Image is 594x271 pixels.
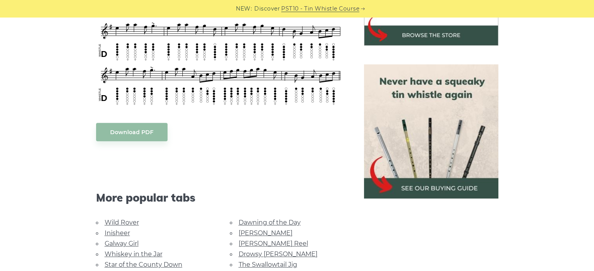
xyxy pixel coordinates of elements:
a: Dawning of the Day [239,219,301,226]
a: Galway Girl [105,240,139,247]
a: [PERSON_NAME] [239,229,293,237]
a: PST10 - Tin Whistle Course [281,4,359,13]
span: NEW: [236,4,252,13]
a: Whiskey in the Jar [105,250,162,258]
a: [PERSON_NAME] Reel [239,240,308,247]
a: Drowsy [PERSON_NAME] [239,250,318,258]
a: The Swallowtail Jig [239,261,297,268]
a: Wild Rover [105,219,139,226]
a: Download PDF [96,123,168,141]
span: Discover [254,4,280,13]
a: Star of the County Down [105,261,182,268]
a: Inisheer [105,229,130,237]
img: tin whistle buying guide [364,64,498,198]
span: More popular tabs [96,191,345,204]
